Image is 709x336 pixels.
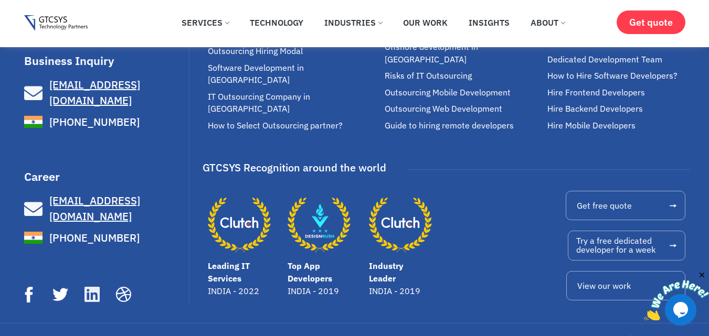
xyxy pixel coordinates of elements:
a: IT Outsourcing Company in [GEOGRAPHIC_DATA] [208,91,380,115]
span: [PHONE_NUMBER] [47,114,140,130]
a: Our Work [395,11,456,34]
span: Hire Mobile Developers [547,120,636,132]
p: INDIA - 2019 [288,285,358,297]
a: View our work [566,271,685,300]
span: [EMAIL_ADDRESS][DOMAIN_NAME] [49,193,140,223]
a: Risks of IT Outsourcing [385,70,542,82]
a: Software Development in [GEOGRAPHIC_DATA] [208,62,380,86]
p: INDIA - 2019 [369,285,426,297]
span: Hire Frontend Developers [547,86,645,99]
a: Hire Backend Developers [547,103,691,115]
h3: Business Inquiry [24,55,186,67]
a: Offshore development in [GEOGRAPHIC_DATA] [385,41,542,66]
a: Hire Frontend Developers [547,86,691,99]
span: View our work [577,281,631,290]
span: Outsourcing Hiring Modal [208,45,303,57]
a: Outsourcing Hiring Modal [208,45,380,57]
a: [PHONE_NUMBER] [24,229,186,247]
a: Hire Mobile Developers [547,120,691,132]
p: INDIA - 2022 [208,285,277,297]
iframe: chat widget [644,270,709,320]
a: Leading IT Services [208,261,250,284]
img: Gtcsys logo [24,15,88,31]
span: Outsourcing Web Development [385,103,502,115]
a: Top App Developers [288,261,332,284]
span: [PHONE_NUMBER] [47,230,140,246]
span: Hire Backend Developers [547,103,643,115]
a: Try a free dedicateddeveloper for a week [568,231,685,261]
span: Risks of IT Outsourcing [385,70,472,82]
span: Outsourcing Mobile Development [385,86,511,99]
a: Outsourcing Web Development [385,103,542,115]
span: Dedicated Development Team [547,53,662,66]
a: Outsourcing Mobile Development [385,86,542,99]
a: Technology [242,11,311,34]
a: Top App Developers [288,193,351,256]
span: Get quote [629,17,673,28]
a: Get quote [617,10,685,34]
span: How to Select Outsourcing partner? [208,120,343,132]
a: How to Hire Software Developers? [547,70,691,82]
a: [EMAIL_ADDRESS][DOMAIN_NAME] [24,193,186,224]
div: GTCSYS Recognition around the world [203,158,386,178]
a: Industries [316,11,390,34]
a: Get free quote [566,191,685,220]
a: Leading IT Services [208,193,271,256]
a: Industry Leader [369,193,432,256]
span: How to Hire Software Developers? [547,70,678,82]
span: Get free quote [577,201,632,210]
span: [EMAIL_ADDRESS][DOMAIN_NAME] [49,78,140,107]
span: Guide to hiring remote developers [385,120,514,132]
a: Insights [461,11,517,34]
a: Industry Leader [369,261,404,284]
h3: Career [24,171,186,182]
a: Guide to hiring remote developers [385,120,542,132]
a: Dedicated Development Team [547,53,691,66]
a: [PHONE_NUMBER] [24,113,186,131]
a: How to Select Outsourcing partner? [208,120,380,132]
a: About [523,11,573,34]
a: Services [174,11,237,34]
a: [EMAIL_ADDRESS][DOMAIN_NAME] [24,77,186,109]
span: Try a free dedicated developer for a week [576,236,655,255]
